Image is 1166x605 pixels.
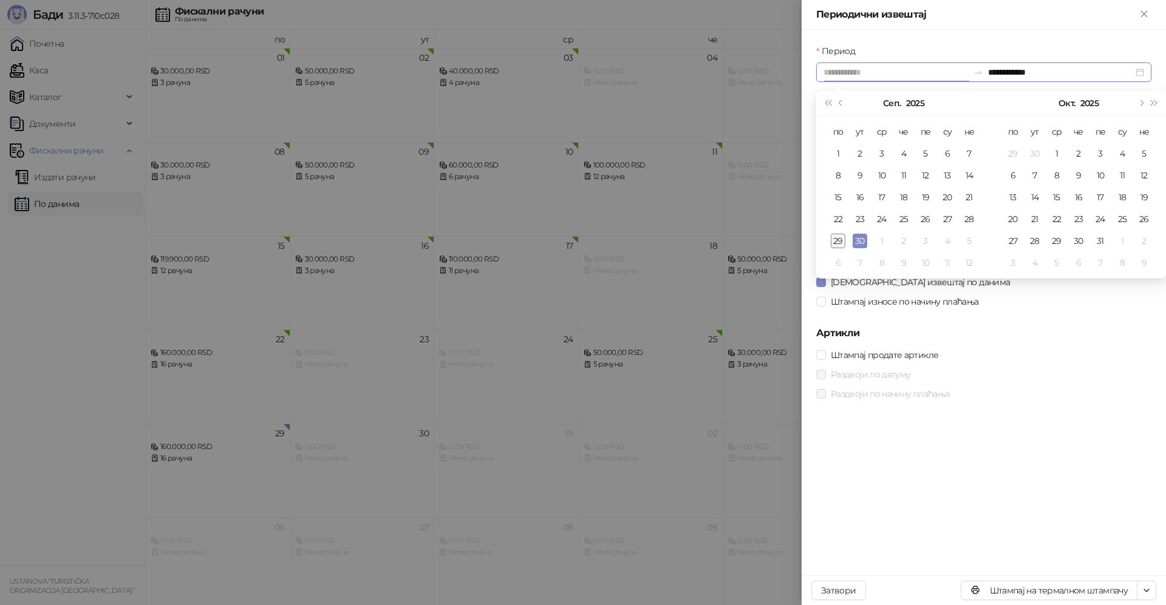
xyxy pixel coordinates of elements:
[853,168,867,183] div: 9
[831,190,845,204] div: 15
[915,143,936,164] td: 2025-09-05
[1089,208,1111,230] td: 2025-10-24
[961,581,1137,600] button: Штампај на термалном штампачу
[816,7,1137,22] div: Периодични извештај
[1133,186,1155,208] td: 2025-10-19
[915,252,936,274] td: 2025-10-10
[1046,230,1068,252] td: 2025-10-29
[958,208,980,230] td: 2025-09-28
[849,230,871,252] td: 2025-09-30
[1133,143,1155,164] td: 2025-10-05
[893,143,915,164] td: 2025-09-04
[1115,212,1130,226] div: 25
[1115,146,1130,161] div: 4
[831,168,845,183] div: 8
[893,208,915,230] td: 2025-09-25
[1068,186,1089,208] td: 2025-10-16
[1080,91,1099,115] button: Изабери годину
[1089,230,1111,252] td: 2025-10-31
[1093,146,1108,161] div: 3
[1049,190,1064,204] div: 15
[853,255,867,270] div: 7
[915,186,936,208] td: 2025-09-19
[1148,91,1161,115] button: Следећа година (Control + right)
[1046,164,1068,186] td: 2025-10-08
[1071,168,1086,183] div: 9
[1111,252,1133,274] td: 2025-11-08
[1002,186,1024,208] td: 2025-10-13
[821,91,834,115] button: Претходна година (Control + left)
[918,212,933,226] div: 26
[918,146,933,161] div: 5
[1115,255,1130,270] div: 8
[1093,168,1108,183] div: 10
[918,190,933,204] div: 19
[1137,146,1151,161] div: 5
[1111,186,1133,208] td: 2025-10-18
[915,121,936,143] th: пе
[958,230,980,252] td: 2025-10-05
[871,164,893,186] td: 2025-09-10
[849,164,871,186] td: 2025-09-09
[1111,143,1133,164] td: 2025-10-04
[1024,143,1046,164] td: 2025-09-30
[1137,7,1151,22] button: Close
[1006,190,1020,204] div: 13
[853,212,867,226] div: 23
[1049,212,1064,226] div: 22
[1071,190,1086,204] div: 16
[958,143,980,164] td: 2025-09-07
[874,212,889,226] div: 24
[1068,121,1089,143] th: че
[816,326,1151,340] h5: Артикли
[883,91,901,115] button: Изабери месец
[1002,252,1024,274] td: 2025-11-03
[853,234,867,248] div: 30
[962,190,977,204] div: 21
[1028,168,1042,183] div: 7
[1115,234,1130,248] div: 1
[915,208,936,230] td: 2025-09-26
[1133,230,1155,252] td: 2025-11-02
[826,387,954,401] span: Раздвоји по начину плаћања
[871,252,893,274] td: 2025-10-08
[1024,230,1046,252] td: 2025-10-28
[962,255,977,270] div: 12
[1028,146,1042,161] div: 30
[896,212,911,226] div: 25
[1068,164,1089,186] td: 2025-10-09
[827,230,849,252] td: 2025-09-29
[1137,234,1151,248] div: 2
[1049,255,1064,270] div: 5
[1093,255,1108,270] div: 7
[1049,234,1064,248] div: 29
[826,368,915,381] span: Раздвоји по датуму
[1068,208,1089,230] td: 2025-10-23
[1133,121,1155,143] th: не
[896,190,911,204] div: 18
[940,190,955,204] div: 20
[1134,91,1147,115] button: Следећи месец (PageDown)
[940,212,955,226] div: 27
[915,230,936,252] td: 2025-10-03
[827,208,849,230] td: 2025-09-22
[973,67,983,77] span: to
[1111,121,1133,143] th: су
[1137,212,1151,226] div: 26
[823,66,969,79] input: Период
[1024,121,1046,143] th: ут
[936,252,958,274] td: 2025-10-11
[1115,168,1130,183] div: 11
[874,255,889,270] div: 8
[826,295,984,308] span: Штампај износе по начину плаћања
[1002,143,1024,164] td: 2025-09-29
[1137,255,1151,270] div: 9
[1024,164,1046,186] td: 2025-10-07
[1111,164,1133,186] td: 2025-10-11
[1046,121,1068,143] th: ср
[834,91,848,115] button: Претходни месец (PageUp)
[962,212,977,226] div: 28
[1024,252,1046,274] td: 2025-11-04
[893,164,915,186] td: 2025-09-11
[827,186,849,208] td: 2025-09-15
